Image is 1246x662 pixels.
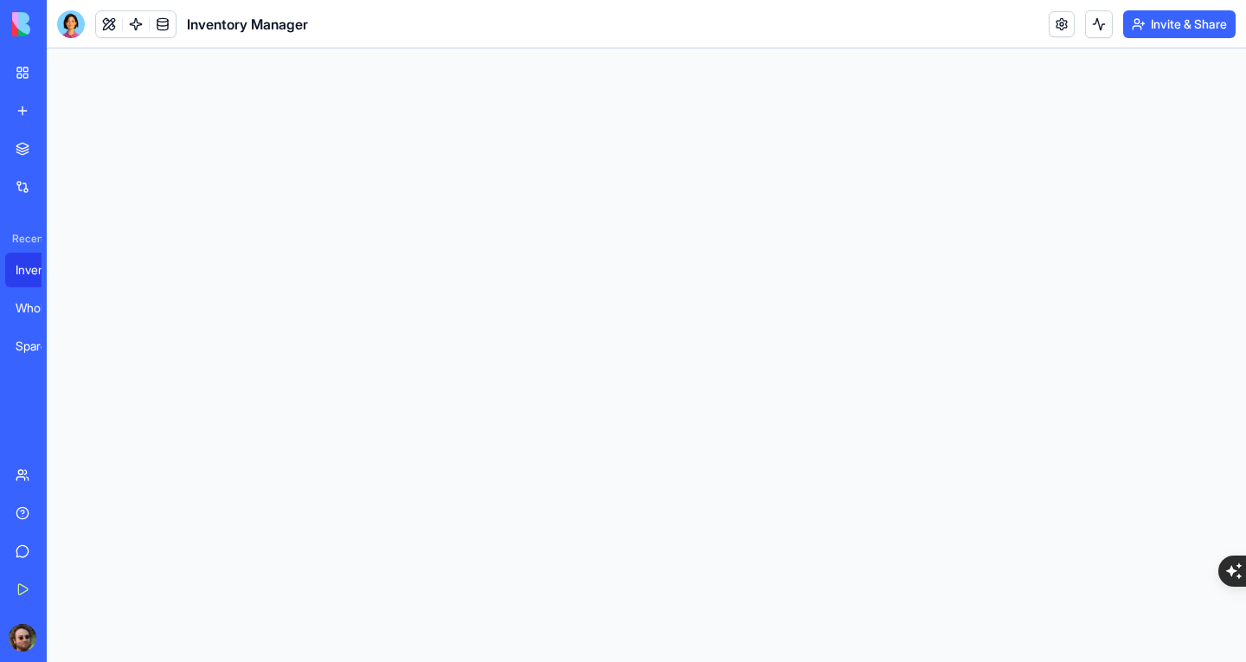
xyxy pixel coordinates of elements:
span: Inventory Manager [187,14,308,35]
button: Invite & Share [1123,10,1236,38]
a: Inventory Manager [5,253,74,287]
span: Recent [5,232,42,246]
img: logo [12,12,119,36]
div: Wholesale Order Manager [16,299,64,317]
a: Spare Parts Manager [5,329,74,363]
img: ACg8ocLOzJOMfx9isZ1m78W96V-9B_-F0ZO2mgTmhXa4GGAzbULkhUdz=s96-c [9,624,36,652]
div: Spare Parts Manager [16,337,64,355]
a: Wholesale Order Manager [5,291,74,325]
div: Inventory Manager [16,261,64,279]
